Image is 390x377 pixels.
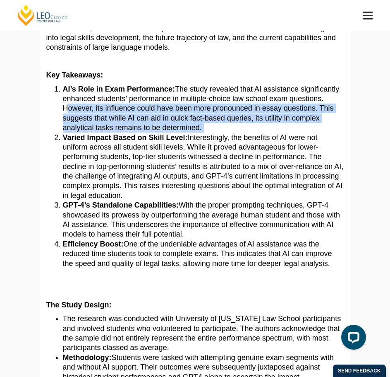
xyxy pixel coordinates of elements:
[63,240,332,268] span: One of the undeniable advantages of AI assistance was the reduced time students took to complete ...
[335,321,369,356] iframe: LiveChat chat widget
[63,201,340,238] span: With the proper prompting techniques, GPT-4 showcased its prowess by outperforming the average hu...
[63,314,341,352] span: The research was conducted with University of [US_STATE] Law School participants and involved stu...
[63,353,112,362] span: Methodology:
[63,240,124,248] span: Efficiency Boost:
[63,85,340,132] span: The study revealed that AI assistance significantly enhanced students’ performance in multiple-ch...
[63,201,179,209] span: GPT-4’s Standalone Capabilities:
[46,71,103,79] span: Key Takeaways:
[63,85,175,93] span: AI’s Role in Exam Performance:
[46,301,112,309] span: The Study Design:
[63,133,188,142] span: Varied Impact Based on Skill Level:
[63,133,344,200] span: Interestingly, the benefits of AI were not uniform across all student skill levels. While it prov...
[17,4,69,27] a: [PERSON_NAME] Centre for Law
